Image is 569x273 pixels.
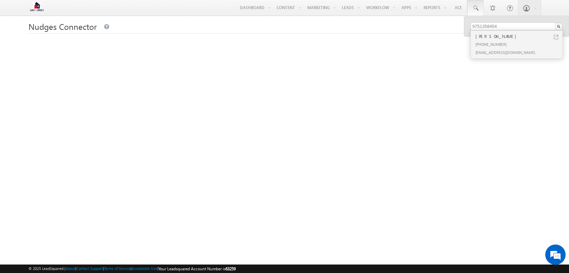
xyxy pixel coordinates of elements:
div: [EMAIL_ADDRESS][DOMAIN_NAME] [474,48,565,56]
span: Your Leadsquared Account Number is [158,266,236,271]
div: [PERSON_NAME] [474,33,565,40]
span: © 2025 LeadSquared | | | | | [28,266,236,272]
a: Acceptable Use [132,266,157,271]
span: 63259 [225,266,236,271]
input: Search Leads [471,22,563,31]
img: Custom Logo [28,2,45,14]
div: [PHONE_NUMBER] [474,40,565,48]
a: About [65,266,75,271]
span: Nudges Connector [28,21,97,32]
a: Contact Support [76,266,103,271]
a: Terms of Service [104,266,131,271]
